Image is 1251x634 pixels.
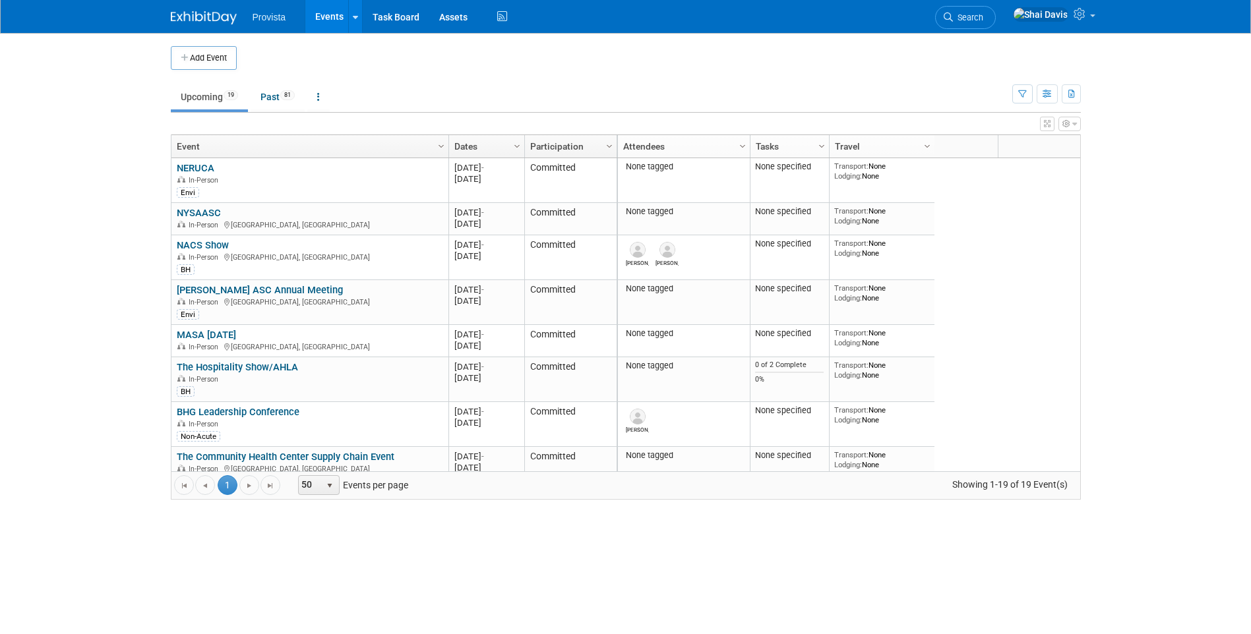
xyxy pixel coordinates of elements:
[835,135,926,158] a: Travel
[189,465,222,473] span: In-Person
[512,141,522,152] span: Column Settings
[177,451,394,463] a: The Community Health Center Supply Chain Event
[935,6,996,29] a: Search
[920,135,934,155] a: Column Settings
[189,343,222,351] span: In-Person
[623,135,741,158] a: Attendees
[626,258,649,266] div: Ashley Grossman
[524,235,617,280] td: Committed
[481,240,484,250] span: -
[177,187,199,198] div: Envi
[834,248,862,258] span: Lodging:
[623,328,745,339] div: None tagged
[524,357,617,402] td: Committed
[454,207,518,218] div: [DATE]
[834,283,869,293] span: Transport:
[177,239,229,251] a: NACS Show
[434,135,448,155] a: Column Settings
[481,407,484,417] span: -
[436,141,446,152] span: Column Settings
[626,424,649,433] div: Ron Krisman
[179,480,189,491] span: Go to the first page
[177,298,185,304] img: In-Person Event
[200,480,210,491] span: Go to the previous page
[834,370,862,380] span: Lodging:
[755,405,824,416] div: None specified
[177,207,221,219] a: NYSAASC
[177,463,442,474] div: [GEOGRAPHIC_DATA], [GEOGRAPHIC_DATA]
[834,338,862,347] span: Lodging:
[481,285,484,295] span: -
[737,141,748,152] span: Column Settings
[604,141,615,152] span: Column Settings
[623,450,745,461] div: None tagged
[659,242,675,258] img: Dean Dennerline
[834,405,869,415] span: Transport:
[834,171,862,181] span: Lodging:
[239,475,259,495] a: Go to the next page
[177,296,442,307] div: [GEOGRAPHIC_DATA], [GEOGRAPHIC_DATA]
[834,405,929,424] div: None None
[834,239,869,248] span: Transport:
[834,161,929,181] div: None None
[299,476,321,494] span: 50
[834,216,862,225] span: Lodging:
[940,475,1080,494] span: Showing 1-19 of 19 Event(s)
[834,328,869,337] span: Transport:
[524,158,617,203] td: Committed
[755,375,824,384] div: 0%
[454,218,518,229] div: [DATE]
[623,206,745,217] div: None tagged
[177,176,185,183] img: In-Person Event
[454,295,518,306] div: [DATE]
[834,415,862,424] span: Lodging:
[755,328,824,339] div: None specified
[265,480,276,491] span: Go to the last page
[530,135,608,158] a: Participation
[510,135,524,155] a: Column Settings
[834,460,862,469] span: Lodging:
[454,451,518,462] div: [DATE]
[524,203,617,235] td: Committed
[524,325,617,357] td: Committed
[177,341,442,352] div: [GEOGRAPHIC_DATA], [GEOGRAPHIC_DATA]
[177,329,236,341] a: MASA [DATE]
[324,480,335,491] span: select
[260,475,280,495] a: Go to the last page
[1013,7,1068,22] img: Shai Davis
[189,176,222,185] span: In-Person
[177,284,343,296] a: [PERSON_NAME] ASC Annual Meeting
[224,90,238,100] span: 19
[177,251,442,262] div: [GEOGRAPHIC_DATA], [GEOGRAPHIC_DATA]
[454,329,518,340] div: [DATE]
[195,475,215,495] a: Go to the previous page
[171,84,248,109] a: Upcoming19
[171,46,237,70] button: Add Event
[454,250,518,262] div: [DATE]
[755,283,824,294] div: None specified
[454,361,518,372] div: [DATE]
[756,135,820,158] a: Tasks
[177,253,185,260] img: In-Person Event
[834,328,929,347] div: None None
[623,360,745,371] div: None tagged
[177,465,185,471] img: In-Person Event
[834,293,862,303] span: Lodging:
[454,284,518,295] div: [DATE]
[834,206,869,216] span: Transport:
[189,298,222,306] span: In-Person
[454,173,518,185] div: [DATE]
[481,208,484,217] span: -
[177,219,442,230] div: [GEOGRAPHIC_DATA], [GEOGRAPHIC_DATA]
[816,141,827,152] span: Column Settings
[218,475,237,495] span: 1
[244,480,255,491] span: Go to the next page
[524,447,617,492] td: Committed
[177,375,185,382] img: In-Person Event
[481,451,484,461] span: -
[189,221,222,229] span: In-Person
[177,264,195,275] div: BH
[481,163,484,173] span: -
[834,206,929,225] div: None None
[177,343,185,349] img: In-Person Event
